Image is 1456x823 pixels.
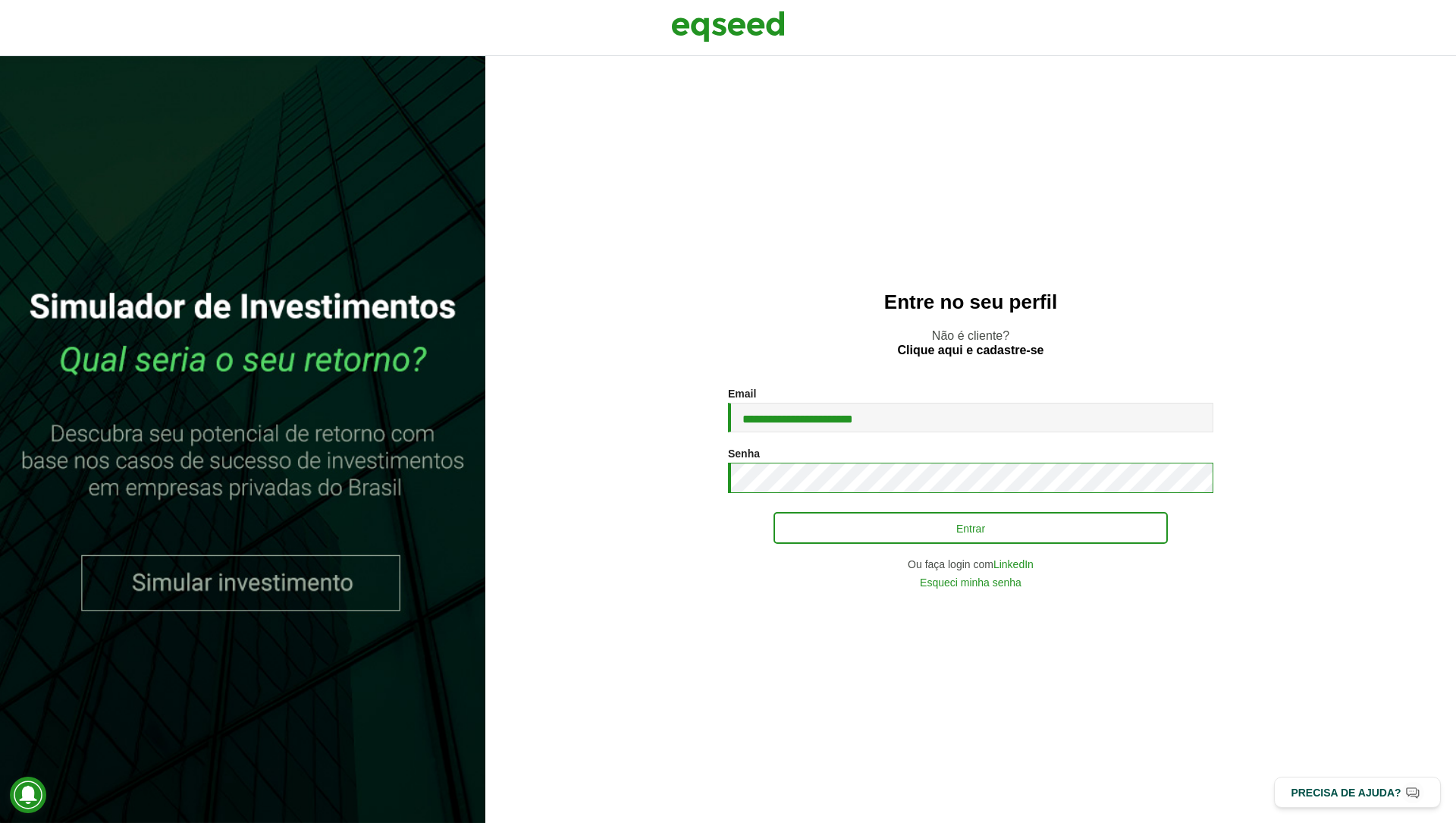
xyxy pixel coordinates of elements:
a: Esqueci minha senha [920,577,1021,588]
label: Email [728,388,756,399]
a: LinkedIn [993,559,1034,570]
div: Ou faça login com [728,559,1213,570]
label: Senha [728,448,760,459]
p: Não é cliente? [516,328,1426,357]
button: Entrar [773,512,1168,544]
h2: Entre no seu perfil [516,291,1426,313]
a: Clique aqui e cadastre-se [898,344,1044,357]
img: EqSeed Logo [671,8,785,46]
